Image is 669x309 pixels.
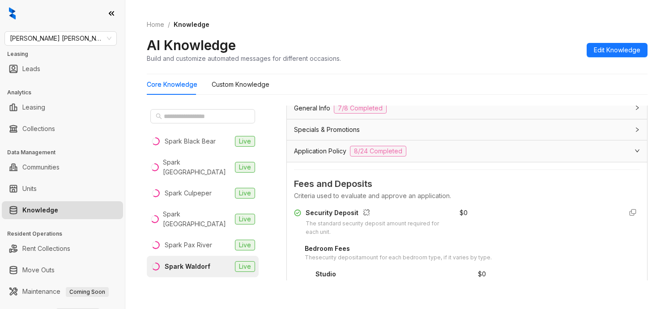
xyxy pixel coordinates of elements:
div: Custom Knowledge [212,80,269,89]
h3: Analytics [7,89,125,97]
a: Move Outs [22,261,55,279]
div: Spark [GEOGRAPHIC_DATA] [163,157,231,177]
span: collapsed [635,105,640,110]
div: Spark [GEOGRAPHIC_DATA] [163,209,231,229]
span: 8/24 Completed [350,146,406,157]
span: Gates Hudson [10,32,111,45]
a: Home [145,20,166,30]
div: General Info7/8 Completed [287,97,647,119]
div: Spark Waldorf [165,262,210,271]
span: Live [235,162,255,173]
div: Application Policy8/24 Completed [287,140,647,162]
span: Live [235,214,255,224]
span: Application Policy [294,146,346,156]
div: Criteria used to evaluate and approve an application. [294,191,640,201]
span: Live [235,136,255,147]
li: / [168,20,170,30]
h3: Resident Operations [7,230,125,238]
span: Knowledge [174,21,209,28]
span: Live [235,188,255,199]
li: Move Outs [2,261,123,279]
li: Rent Collections [2,240,123,258]
span: Fees and Deposits [294,177,640,191]
div: Studio [315,269,336,279]
span: 7/8 Completed [334,103,387,114]
li: Communities [2,158,123,176]
a: Knowledge [22,201,58,219]
li: Leasing [2,98,123,116]
div: Security Deposit [306,208,449,220]
li: Maintenance [2,283,123,301]
span: Edit Knowledge [594,45,640,55]
div: Specials & Promotions [287,119,647,140]
span: search [156,113,162,119]
div: The security deposit amount for each bedroom type, if it varies by type. [305,254,492,262]
a: Leasing [22,98,45,116]
h3: Data Management [7,148,125,157]
div: Spark Pax River [165,240,212,250]
li: Units [2,180,123,198]
span: Live [235,261,255,272]
div: $ 0 [460,208,468,218]
span: Live [235,240,255,250]
span: General Info [294,103,330,113]
a: Collections [22,120,55,138]
li: Leads [2,60,123,78]
li: Knowledge [2,201,123,219]
button: Edit Knowledge [587,43,648,57]
span: collapsed [635,127,640,132]
h3: Leasing [7,50,125,58]
div: The standard security deposit amount required for each unit. [306,220,449,237]
div: Bedroom Fees [305,244,492,254]
div: Spark Black Bear [165,136,216,146]
div: Build and customize automated messages for different occasions. [147,54,341,63]
li: Collections [2,120,123,138]
span: Coming Soon [66,287,109,297]
div: Core Knowledge [147,80,197,89]
span: expanded [635,148,640,153]
span: Specials & Promotions [294,125,360,135]
h2: AI Knowledge [147,37,236,54]
a: Leads [22,60,40,78]
a: Rent Collections [22,240,70,258]
img: logo [9,7,16,20]
a: Communities [22,158,60,176]
a: Units [22,180,37,198]
div: $ 0 [478,269,486,279]
div: Spark Culpeper [165,188,212,198]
